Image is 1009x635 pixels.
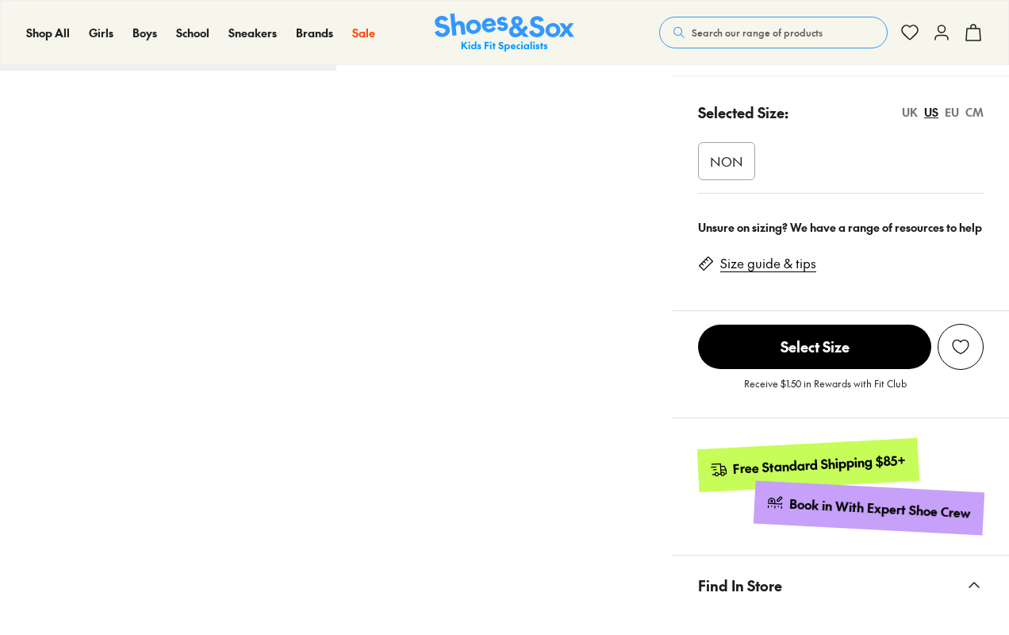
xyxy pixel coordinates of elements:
[938,324,984,370] button: Add to Wishlist
[697,438,919,492] a: Free Standard Shipping $85+
[435,13,574,52] img: SNS_Logo_Responsive.svg
[698,219,984,236] div: Unsure on sizing? We have a range of resources to help
[176,25,209,41] a: School
[132,25,157,41] a: Boys
[228,25,277,41] a: Sneakers
[673,556,1009,615] button: Find In Store
[352,25,375,40] span: Sale
[720,255,816,272] a: Size guide & tips
[945,104,959,121] div: EU
[698,324,931,370] button: Select Size
[89,25,113,40] span: Girls
[176,25,209,40] span: School
[228,25,277,40] span: Sneakers
[733,451,907,477] div: Free Standard Shipping $85+
[698,102,788,123] p: Selected Size:
[710,152,743,171] span: NON
[89,25,113,41] a: Girls
[26,25,70,40] span: Shop All
[965,104,984,121] div: CM
[435,13,574,52] a: Shoes & Sox
[296,25,333,41] a: Brands
[692,25,823,40] span: Search our range of products
[698,562,782,609] span: Find In Store
[26,25,70,41] a: Shop All
[132,25,157,40] span: Boys
[744,376,907,405] p: Receive $1.50 in Rewards with Fit Club
[754,480,984,535] a: Book in With Expert Shoe Crew
[902,104,918,121] div: UK
[296,25,333,40] span: Brands
[924,104,938,121] div: US
[698,325,931,369] span: Select Size
[352,25,375,41] a: Sale
[789,495,972,522] div: Book in With Expert Shoe Crew
[659,17,888,48] button: Search our range of products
